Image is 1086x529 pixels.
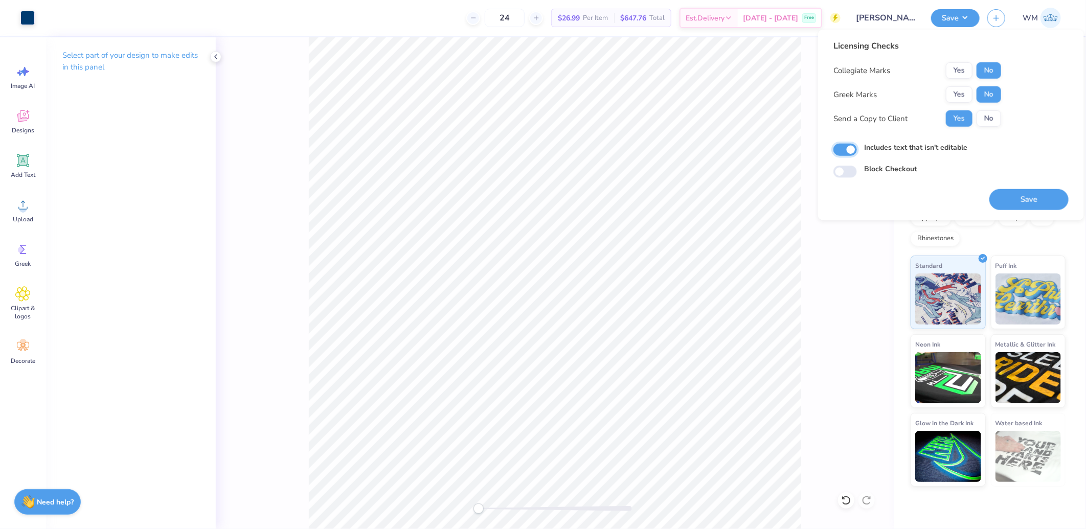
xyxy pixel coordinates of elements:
[931,9,980,27] button: Save
[977,62,1001,79] button: No
[946,86,972,103] button: Yes
[915,339,940,350] span: Neon Ink
[620,13,646,24] span: $647.76
[995,260,1017,271] span: Puff Ink
[804,14,814,21] span: Free
[946,62,972,79] button: Yes
[62,50,199,73] p: Select part of your design to make edits in this panel
[743,13,798,24] span: [DATE] - [DATE]
[473,503,484,514] div: Accessibility label
[833,65,890,77] div: Collegiate Marks
[833,89,877,101] div: Greek Marks
[833,40,1001,52] div: Licensing Checks
[1040,8,1061,28] img: Wilfredo Manabat
[915,431,981,482] img: Glow in the Dark Ink
[6,304,40,320] span: Clipart & logos
[977,110,1001,127] button: No
[977,86,1001,103] button: No
[915,352,981,403] img: Neon Ink
[995,352,1061,403] img: Metallic & Glitter Ink
[686,13,725,24] span: Est. Delivery
[833,113,908,125] div: Send a Copy to Client
[915,418,974,428] span: Glow in the Dark Ink
[989,189,1069,210] button: Save
[13,215,33,223] span: Upload
[558,13,580,24] span: $26.99
[15,260,31,268] span: Greek
[11,171,35,179] span: Add Text
[915,260,942,271] span: Standard
[649,13,665,24] span: Total
[11,82,35,90] span: Image AI
[915,273,981,325] img: Standard
[995,431,1061,482] img: Water based Ink
[848,8,923,28] input: Untitled Design
[1018,8,1066,28] a: WM
[485,9,525,27] input: – –
[583,13,608,24] span: Per Item
[995,339,1056,350] span: Metallic & Glitter Ink
[864,142,967,153] label: Includes text that isn't editable
[37,497,74,507] strong: Need help?
[995,418,1043,428] span: Water based Ink
[995,273,1061,325] img: Puff Ink
[911,231,960,246] div: Rhinestones
[11,357,35,365] span: Decorate
[864,164,917,174] label: Block Checkout
[12,126,34,134] span: Designs
[946,110,972,127] button: Yes
[1023,12,1038,24] span: WM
